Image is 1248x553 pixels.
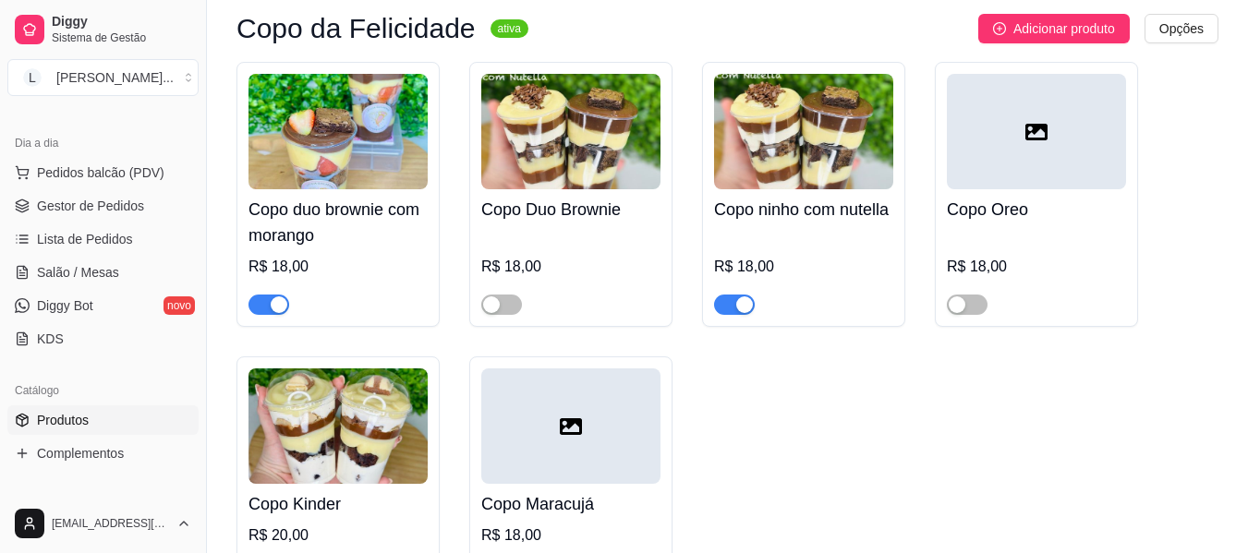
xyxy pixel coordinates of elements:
[37,197,144,215] span: Gestor de Pedidos
[7,7,199,52] a: DiggySistema de Gestão
[1159,18,1204,39] span: Opções
[52,516,169,531] span: [EMAIL_ADDRESS][DOMAIN_NAME]
[7,158,199,187] button: Pedidos balcão (PDV)
[37,411,89,429] span: Produtos
[56,68,174,87] div: [PERSON_NAME] ...
[248,74,428,189] img: product-image
[481,491,660,517] h4: Copo Maracujá
[248,524,428,547] div: R$ 20,00
[37,230,133,248] span: Lista de Pedidos
[7,291,199,320] a: Diggy Botnovo
[491,19,528,38] sup: ativa
[248,491,428,517] h4: Copo Kinder
[7,439,199,468] a: Complementos
[7,258,199,287] a: Salão / Mesas
[481,74,660,189] img: product-image
[7,405,199,435] a: Produtos
[52,14,191,30] span: Diggy
[7,376,199,405] div: Catálogo
[7,324,199,354] a: KDS
[1145,14,1218,43] button: Opções
[23,68,42,87] span: L
[481,197,660,222] h4: Copo Duo Brownie
[37,444,124,463] span: Complementos
[37,163,164,182] span: Pedidos balcão (PDV)
[714,256,893,278] div: R$ 18,00
[7,191,199,221] a: Gestor de Pedidos
[714,74,893,189] img: product-image
[7,224,199,254] a: Lista de Pedidos
[248,197,428,248] h4: Copo duo brownie com morango
[947,197,1126,222] h4: Copo Oreo
[714,197,893,222] h4: Copo ninho com nutella
[37,330,64,348] span: KDS
[481,256,660,278] div: R$ 18,00
[37,263,119,282] span: Salão / Mesas
[52,30,191,45] span: Sistema de Gestão
[236,18,476,40] h3: Copo da Felicidade
[978,14,1130,43] button: Adicionar produto
[947,256,1126,278] div: R$ 18,00
[7,59,199,96] button: Select a team
[248,368,428,484] img: product-image
[1013,18,1115,39] span: Adicionar produto
[37,296,93,315] span: Diggy Bot
[993,22,1006,35] span: plus-circle
[248,256,428,278] div: R$ 18,00
[7,128,199,158] div: Dia a dia
[481,524,660,547] div: R$ 18,00
[7,501,199,546] button: [EMAIL_ADDRESS][DOMAIN_NAME]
